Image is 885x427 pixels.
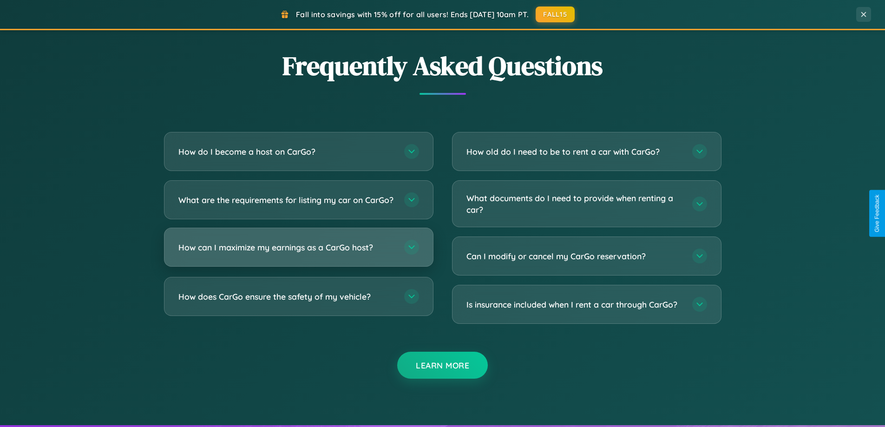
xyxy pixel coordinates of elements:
[466,192,683,215] h3: What documents do I need to provide when renting a car?
[178,291,395,302] h3: How does CarGo ensure the safety of my vehicle?
[164,48,721,84] h2: Frequently Asked Questions
[466,299,683,310] h3: Is insurance included when I rent a car through CarGo?
[397,352,488,379] button: Learn More
[178,242,395,253] h3: How can I maximize my earnings as a CarGo host?
[466,250,683,262] h3: Can I modify or cancel my CarGo reservation?
[178,194,395,206] h3: What are the requirements for listing my car on CarGo?
[296,10,529,19] span: Fall into savings with 15% off for all users! Ends [DATE] 10am PT.
[178,146,395,158] h3: How do I become a host on CarGo?
[874,195,880,232] div: Give Feedback
[466,146,683,158] h3: How old do I need to be to rent a car with CarGo?
[536,7,575,22] button: FALL15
